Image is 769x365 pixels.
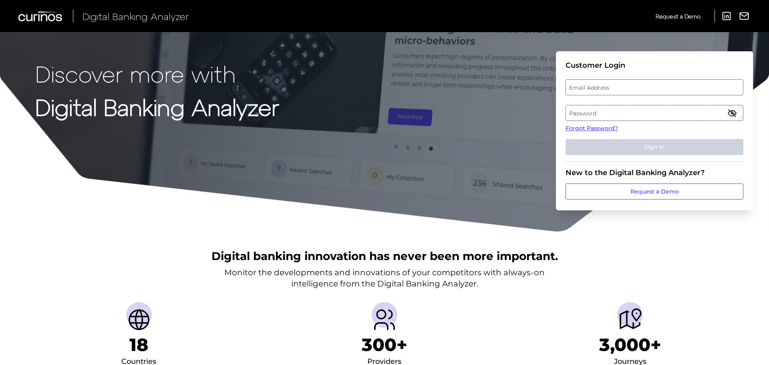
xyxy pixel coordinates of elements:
p: Discover more with [35,61,279,86]
a: Request a Demo [656,10,701,23]
a: Forgot Password? [566,124,743,133]
div: New to the Digital Banking Analyzer? [566,168,743,177]
span: Digital Banking Analyzer [83,10,189,22]
img: Providers [372,307,397,333]
button: Sign In [566,139,743,155]
label: Password [566,106,743,120]
h1: 3,000+ [599,334,661,355]
p: Monitor the developments and innovations of your competitors with always-on intelligence from the... [224,267,545,289]
img: Countries [126,307,152,333]
h2: Digital banking innovation has never been more important. [211,248,558,264]
h1: 300+ [362,334,407,355]
div: Customer Login [566,61,743,70]
label: Email Address [566,80,743,95]
a: Request a Demo [566,184,743,200]
h1: 18 [129,334,148,355]
img: Journeys [617,307,643,333]
strong: Digital Banking Analyzer [35,93,279,120]
span: Request a Demo [656,13,701,20]
img: Curinos [18,11,63,21]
